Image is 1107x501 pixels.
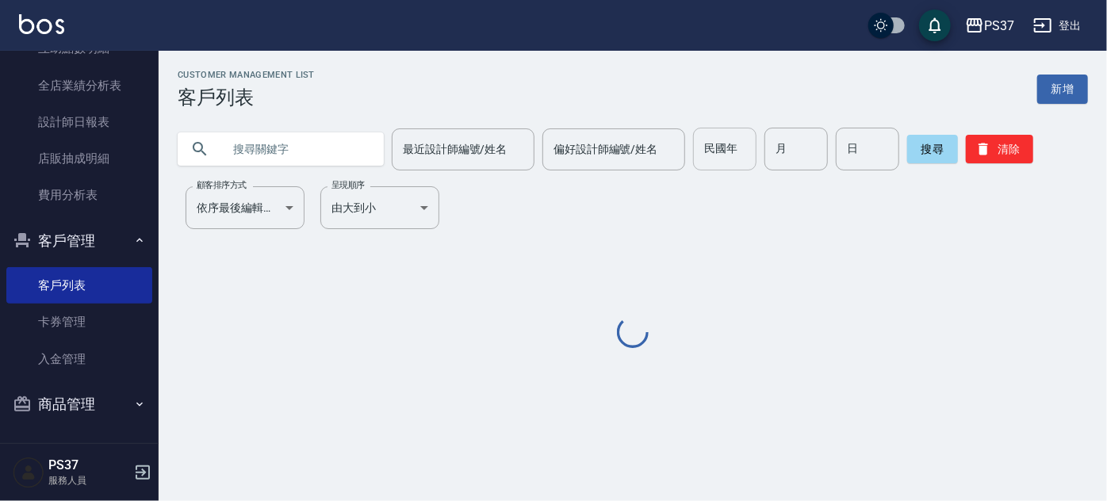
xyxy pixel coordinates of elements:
[6,104,152,140] a: 設計師日報表
[6,140,152,177] a: 店販抽成明細
[48,473,129,488] p: 服務人員
[197,179,247,191] label: 顧客排序方式
[222,128,371,170] input: 搜尋關鍵字
[907,135,958,163] button: 搜尋
[6,384,152,425] button: 商品管理
[13,457,44,488] img: Person
[19,14,64,34] img: Logo
[6,304,152,340] a: 卡券管理
[320,186,439,229] div: 由大到小
[6,220,152,262] button: 客戶管理
[178,86,315,109] h3: 客戶列表
[959,10,1021,42] button: PS37
[6,267,152,304] a: 客戶列表
[6,67,152,104] a: 全店業績分析表
[919,10,951,41] button: save
[1037,75,1088,104] a: 新增
[6,177,152,213] a: 費用分析表
[6,341,152,377] a: 入金管理
[1027,11,1088,40] button: 登出
[966,135,1033,163] button: 清除
[331,179,365,191] label: 呈現順序
[48,457,129,473] h5: PS37
[984,16,1014,36] div: PS37
[178,70,315,80] h2: Customer Management List
[186,186,305,229] div: 依序最後編輯時間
